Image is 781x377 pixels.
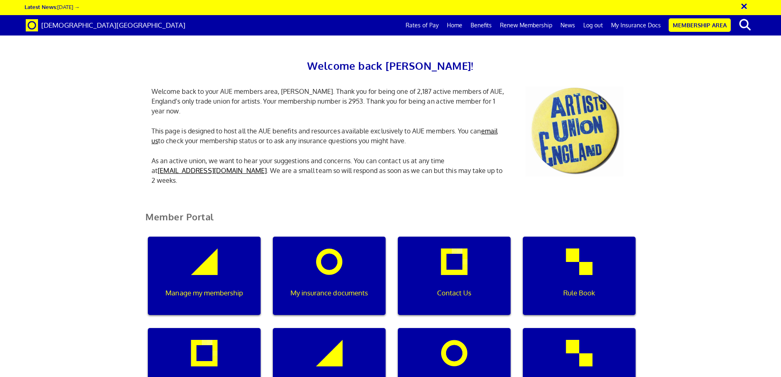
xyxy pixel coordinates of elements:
[25,3,57,10] strong: Latest News:
[145,126,513,146] p: This page is designed to host all the AUE benefits and resources available exclusively to AUE mem...
[607,15,665,35] a: My Insurance Docs
[579,15,607,35] a: Log out
[145,57,636,74] h2: Welcome back [PERSON_NAME]!
[443,15,466,35] a: Home
[25,3,80,10] a: Latest News:[DATE] →
[20,15,192,35] a: Brand [DEMOGRAPHIC_DATA][GEOGRAPHIC_DATA]
[556,15,579,35] a: News
[402,15,443,35] a: Rates of Pay
[41,21,185,29] span: [DEMOGRAPHIC_DATA][GEOGRAPHIC_DATA]
[142,237,267,328] a: Manage my membership
[145,156,513,185] p: As an active union, we want to hear your suggestions and concerns. You can contact us at any time...
[279,288,380,298] p: My insurance documents
[404,288,505,298] p: Contact Us
[496,15,556,35] a: Renew Membership
[158,166,267,175] a: [EMAIL_ADDRESS][DOMAIN_NAME]
[139,212,642,232] h2: Member Portal
[267,237,392,328] a: My insurance documents
[529,288,630,298] p: Rule Book
[154,288,255,298] p: Manage my membership
[145,86,513,116] p: Welcome back to your AUE members area, [PERSON_NAME]. Thank you for being one of 2,187 active mem...
[466,15,496,35] a: Benefits
[517,237,642,328] a: Rule Book
[392,237,517,328] a: Contact Us
[732,16,757,33] button: search
[669,18,731,32] a: Membership Area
